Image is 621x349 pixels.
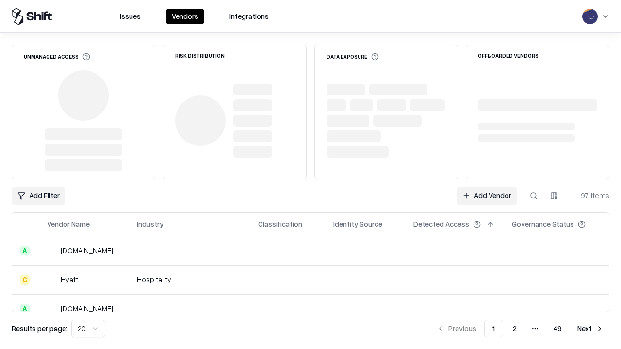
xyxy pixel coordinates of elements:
div: A [20,304,30,314]
div: Industry [137,219,163,229]
div: - [333,274,398,285]
div: Detected Access [413,219,469,229]
button: Next [572,320,609,337]
div: C [20,275,30,285]
div: - [413,303,496,314]
img: intrado.com [47,246,57,255]
div: - [413,274,496,285]
button: Integrations [224,9,275,24]
img: Hyatt [47,275,57,285]
button: 49 [546,320,570,337]
div: A [20,246,30,255]
div: - [137,245,243,255]
p: Results per page: [12,323,67,333]
div: Hospitality [137,274,243,285]
div: - [512,303,601,314]
div: - [333,303,398,314]
button: 1 [484,320,503,337]
div: - [333,245,398,255]
div: Hyatt [61,274,78,285]
div: - [512,245,601,255]
img: primesec.co.il [47,304,57,314]
div: - [258,245,318,255]
div: - [137,303,243,314]
div: Unmanaged Access [24,53,90,61]
div: Data Exposure [327,53,379,61]
div: Risk Distribution [175,53,225,58]
div: - [512,274,601,285]
nav: pagination [431,320,609,337]
div: Classification [258,219,302,229]
div: Governance Status [512,219,574,229]
div: - [413,245,496,255]
div: Offboarded Vendors [478,53,539,58]
div: Vendor Name [47,219,90,229]
div: [DOMAIN_NAME] [61,245,113,255]
button: Vendors [166,9,204,24]
button: Add Filter [12,187,65,205]
div: - [258,274,318,285]
button: 2 [505,320,524,337]
a: Add Vendor [457,187,517,205]
div: - [258,303,318,314]
button: Issues [114,9,147,24]
div: Identity Source [333,219,382,229]
div: 971 items [571,190,609,201]
div: [DOMAIN_NAME] [61,303,113,314]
